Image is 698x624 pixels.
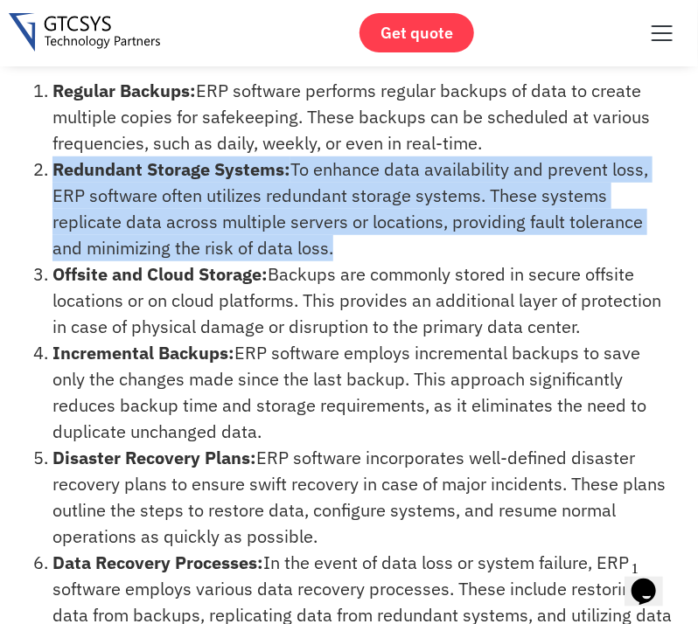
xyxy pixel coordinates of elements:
li: ERP software performs regular backups of data to create multiple copies for safekeeping. These ba... [52,78,672,156]
strong: Disaster Recovery Plans: [52,446,256,469]
strong: Offsite and Cloud Storage: [52,262,268,286]
strong: Data Recovery Processes: [52,551,263,574]
li: Backups are commonly stored in secure offsite locations or on cloud platforms. This provides an a... [52,261,672,340]
strong: Regular Backups: [52,79,196,102]
li: To enhance data availability and prevent loss, ERP software often utilizes redundant storage syst... [52,156,672,261]
a: Get quote [359,13,474,52]
iframe: chat widget [625,554,681,607]
img: Gtcsys logo [9,13,160,52]
strong: Incremental Backups: [52,341,234,364]
span: Get quote [380,24,453,42]
strong: Redundant Storage Systems: [52,157,290,181]
li: ERP software incorporates well-defined disaster recovery plans to ensure swift recovery in case o... [52,445,672,550]
li: ERP software employs incremental backups to save only the changes made since the last backup. Thi... [52,340,672,445]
